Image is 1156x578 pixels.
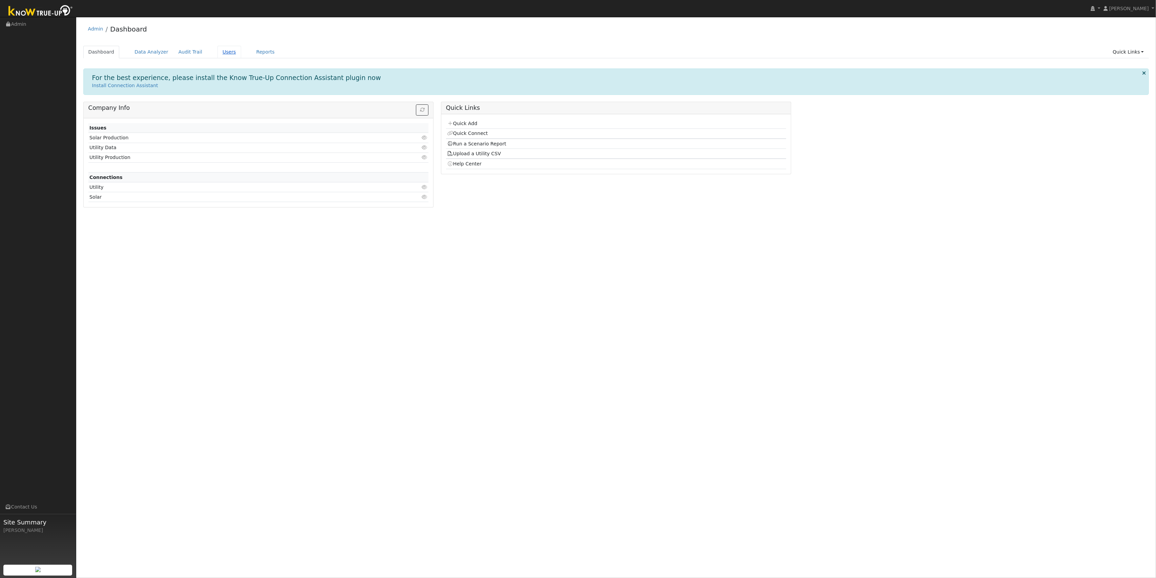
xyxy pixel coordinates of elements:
span: [PERSON_NAME] [1109,6,1149,11]
a: Dashboard [110,25,147,33]
td: Utility Production [88,153,374,162]
h5: Quick Links [446,104,786,112]
i: Click to view [421,135,427,140]
i: Click to view [421,155,427,160]
strong: Connections [89,175,123,180]
span: Site Summary [3,518,72,527]
a: Quick Add [447,121,477,126]
a: Upload a Utility CSV [447,151,501,156]
img: retrieve [35,567,41,572]
div: [PERSON_NAME] [3,527,72,534]
a: Install Connection Assistant [92,83,158,88]
td: Solar Production [88,133,374,143]
a: Run a Scenario Report [447,141,506,146]
a: Users [217,46,241,58]
strong: Issues [89,125,106,131]
td: Solar [88,192,374,202]
a: Help Center [447,161,482,166]
a: Admin [88,26,103,32]
i: Click to view [421,185,427,190]
td: Utility [88,182,374,192]
img: Know True-Up [5,4,76,19]
td: Utility Data [88,143,374,153]
a: Reports [251,46,280,58]
a: Audit Trail [173,46,207,58]
a: Quick Connect [447,131,488,136]
a: Data Analyzer [129,46,173,58]
i: Click to view [421,145,427,150]
a: Quick Links [1108,46,1149,58]
h5: Company Info [88,104,429,112]
a: Dashboard [83,46,120,58]
i: Click to view [421,195,427,199]
h1: For the best experience, please install the Know True-Up Connection Assistant plugin now [92,74,381,82]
